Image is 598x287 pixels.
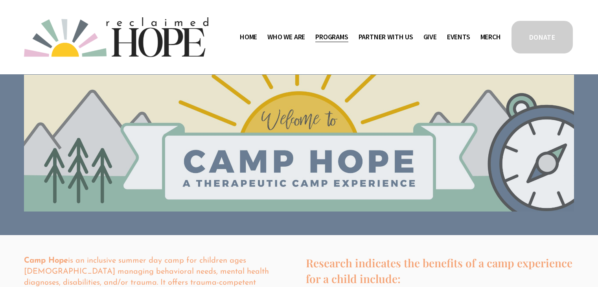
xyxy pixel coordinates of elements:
[315,31,348,43] span: Programs
[423,31,437,43] a: Give
[315,31,348,43] a: folder dropdown
[240,31,257,43] a: Home
[359,31,413,43] span: Partner With Us
[267,31,305,43] span: Who We Are
[480,31,501,43] a: Merch
[24,257,68,265] strong: Camp Hope
[359,31,413,43] a: folder dropdown
[306,255,574,287] h4: Research indicates the benefits of a camp experience for a child include:
[447,31,470,43] a: Events
[24,17,208,57] img: Reclaimed Hope Initiative
[510,20,574,55] a: DONATE
[267,31,305,43] a: folder dropdown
